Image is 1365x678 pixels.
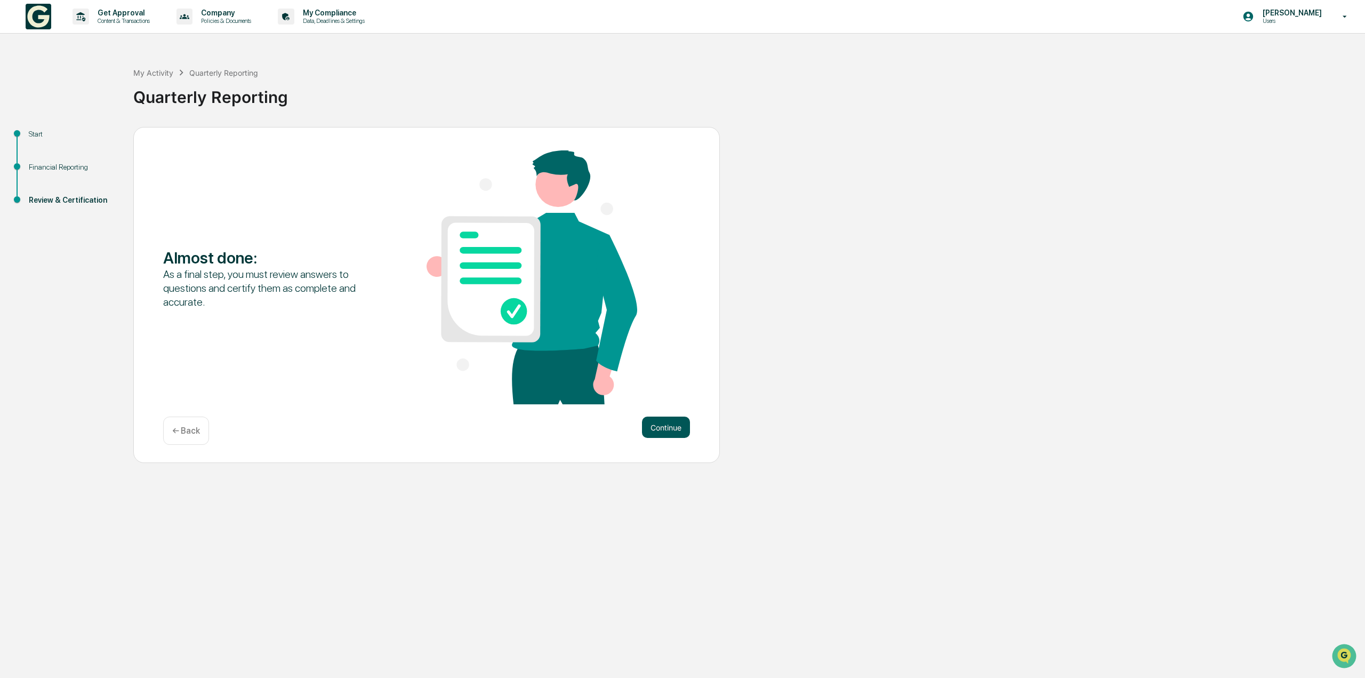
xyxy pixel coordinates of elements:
[36,92,135,101] div: We're available if you need us!
[133,68,173,77] div: My Activity
[163,248,374,267] div: Almost done :
[29,129,116,140] div: Start
[88,134,132,145] span: Attestations
[6,130,73,149] a: 🖐️Preclearance
[192,9,256,17] p: Company
[75,180,129,189] a: Powered byPylon
[294,9,370,17] p: My Compliance
[73,130,136,149] a: 🗄️Attestations
[6,150,71,170] a: 🔎Data Lookup
[11,135,19,144] div: 🖐️
[189,68,258,77] div: Quarterly Reporting
[21,134,69,145] span: Preclearance
[1254,9,1327,17] p: [PERSON_NAME]
[106,181,129,189] span: Pylon
[11,22,194,39] p: How can we help?
[172,426,200,436] p: ← Back
[21,155,67,165] span: Data Lookup
[89,9,155,17] p: Get Approval
[77,135,86,144] div: 🗄️
[133,79,1360,107] div: Quarterly Reporting
[1331,643,1360,672] iframe: Open customer support
[181,85,194,98] button: Start new chat
[427,150,637,404] img: Almost done
[29,162,116,173] div: Financial Reporting
[642,417,690,438] button: Continue
[11,82,30,101] img: 1746055101610-c473b297-6a78-478c-a979-82029cc54cd1
[11,156,19,164] div: 🔎
[36,82,175,92] div: Start new chat
[1254,17,1327,25] p: Users
[192,17,256,25] p: Policies & Documents
[89,17,155,25] p: Content & Transactions
[29,195,116,206] div: Review & Certification
[163,267,374,309] div: As a final step, you must review answers to questions and certify them as complete and accurate.
[26,4,51,29] img: logo
[294,17,370,25] p: Data, Deadlines & Settings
